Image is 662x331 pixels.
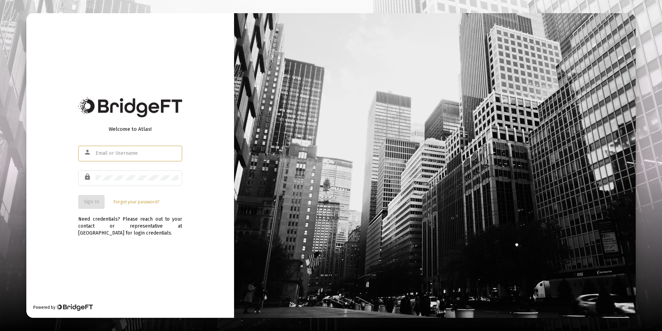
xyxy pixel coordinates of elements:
[96,151,179,156] input: Email or Username
[114,198,159,205] a: Forgot your password?
[84,173,92,181] mat-icon: lock
[84,148,92,156] mat-icon: person
[78,97,182,117] img: Bridge Financial Technology Logo
[56,304,92,311] img: Bridge Financial Technology Logo
[78,126,182,133] div: Welcome to Atlas!
[33,304,92,311] div: Powered by
[78,195,105,209] button: Sign In
[84,199,99,205] span: Sign In
[78,209,182,237] div: Need credentials? Please reach out to your contact or representative at [GEOGRAPHIC_DATA] for log...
